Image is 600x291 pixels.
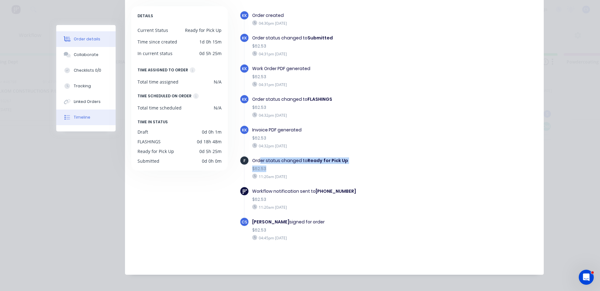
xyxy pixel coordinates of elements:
div: TIME SCHEDULED ON ORDER [137,93,192,100]
div: 1d 0h 15m [199,38,222,45]
div: Checklists 0/0 [74,68,101,73]
button: Tracking [56,78,116,94]
div: Order status changed to [252,157,436,164]
div: $62.53 [252,104,436,111]
div: Order details [74,36,100,42]
div: Order status changed to [252,35,436,41]
div: $62.53 [252,74,436,80]
b: FLASHINGS [307,96,332,102]
div: 04:30pm [DATE] [252,20,436,26]
div: 0d 0h 0m [202,158,222,164]
div: $62.53 [252,196,436,203]
span: TIME IN STATUS [137,119,168,125]
div: Total time assigned [137,79,178,85]
iframe: Intercom live chat [579,270,594,285]
div: Current Status [137,27,168,33]
div: Ready for Pick Up [185,27,222,33]
div: Order status changed to [252,96,436,103]
b: Ready for Pick Up [307,157,348,164]
b: [PHONE_NUMBER] [316,188,356,194]
img: factory-icon.a9417b93e298b3eb004f..png [242,189,247,194]
span: DETAILS [137,13,153,19]
div: Workflow notification sent to [252,188,436,195]
span: KK [242,96,247,102]
div: 0d 5h 25m [199,148,222,155]
span: KK [242,127,247,133]
div: $62.53 [252,135,436,141]
div: 0d 5h 25m [199,50,222,57]
span: KK [242,13,247,18]
div: 04:32pm [DATE] [252,143,436,149]
div: Ready for Pick Up [137,148,174,155]
div: $62.53 [252,43,436,49]
div: 0d 0h 1m [202,129,222,135]
div: Submitted [137,158,159,164]
button: Timeline [56,110,116,125]
div: $62.53 [252,166,436,172]
div: Total time scheduled [137,105,182,111]
button: Order details [56,31,116,47]
span: F [243,158,246,164]
div: Work Order PDF generated [252,65,436,72]
button: Collaborate [56,47,116,63]
div: Linked Orders [74,99,101,105]
div: 11:20am [DATE] [252,174,436,179]
div: N/A [214,79,222,85]
div: Time since created [137,38,177,45]
div: 04:45pm [DATE] [252,235,436,241]
div: Order created [252,12,436,19]
span: CS [242,219,247,225]
div: Draft [137,129,148,135]
div: 04:31pm [DATE] [252,51,436,57]
div: 04:31pm [DATE] [252,82,436,87]
div: Timeline [74,115,90,120]
div: Tracking [74,83,91,89]
div: In current status [137,50,172,57]
span: KK [242,35,247,41]
b: Submitted [307,35,333,41]
div: signed for order [252,219,436,225]
div: 0d 18h 48m [197,138,222,145]
button: Checklists 0/0 [56,63,116,78]
div: Invoice PDF generated [252,127,436,133]
div: FLASHINGS [137,138,161,145]
div: 04:32pm [DATE] [252,112,436,118]
div: Collaborate [74,52,98,58]
b: [PERSON_NAME] [252,219,289,225]
span: KK [242,66,247,72]
button: Linked Orders [56,94,116,110]
div: TIME ASSIGNED TO ORDER [137,67,188,74]
div: N/A [214,105,222,111]
div: $62.53 [252,227,436,233]
div: 11:20am [DATE] [252,204,436,210]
